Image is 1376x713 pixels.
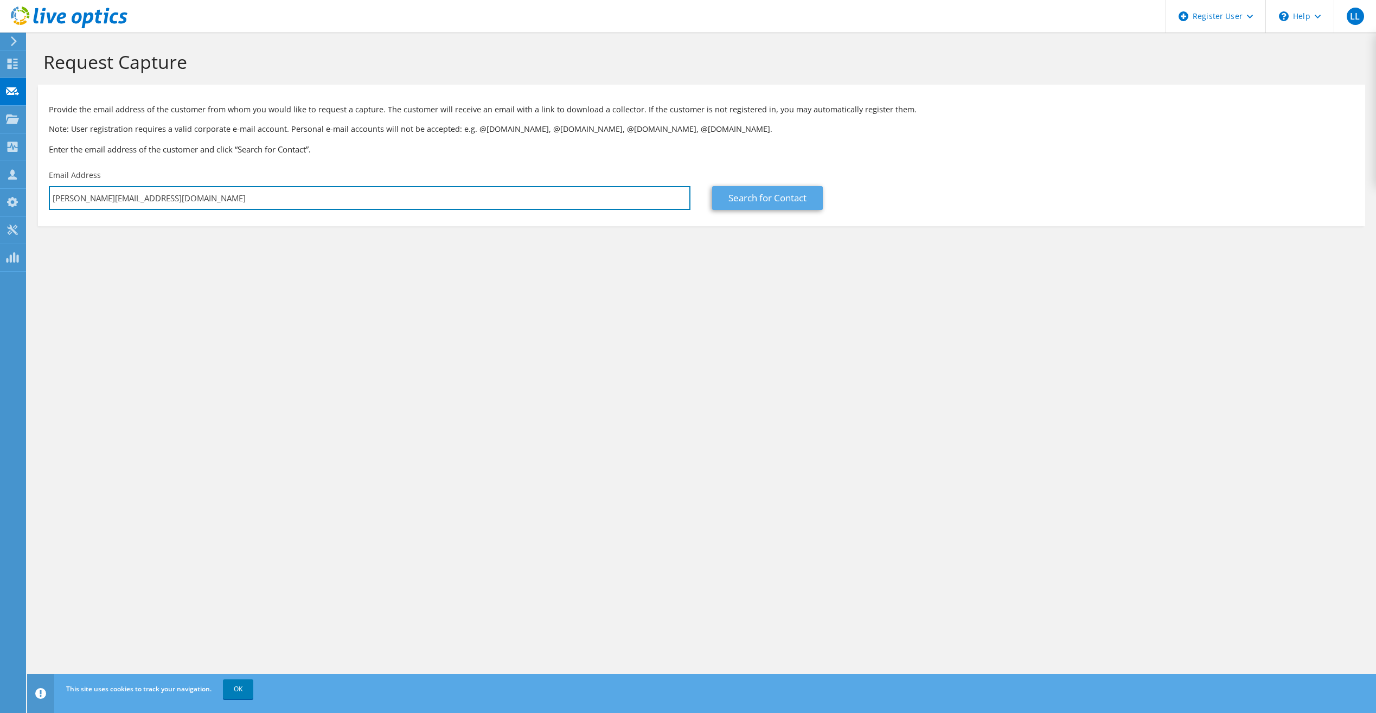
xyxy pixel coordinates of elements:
label: Email Address [49,170,101,181]
a: OK [223,679,253,699]
h3: Enter the email address of the customer and click “Search for Contact”. [49,143,1354,155]
span: LL [1347,8,1364,25]
svg: \n [1279,11,1289,21]
p: Provide the email address of the customer from whom you would like to request a capture. The cust... [49,104,1354,116]
h1: Request Capture [43,50,1354,73]
a: Search for Contact [712,186,823,210]
p: Note: User registration requires a valid corporate e-mail account. Personal e-mail accounts will ... [49,123,1354,135]
span: This site uses cookies to track your navigation. [66,684,212,693]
